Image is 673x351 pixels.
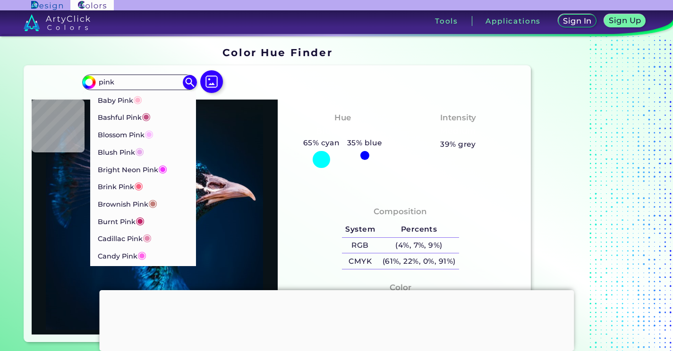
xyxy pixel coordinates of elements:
[299,137,343,149] h5: 65% cyan
[142,110,151,122] span: ◉
[98,142,144,160] p: Blush Pink
[379,222,459,237] h5: Percents
[342,222,379,237] h5: System
[36,104,273,330] img: img_pavlin.jpg
[98,108,151,125] p: Bashful Pink
[135,145,144,157] span: ◉
[486,17,541,25] h3: Applications
[183,75,197,89] img: icon search
[143,231,152,243] span: ◉
[137,249,146,261] span: ◉
[95,76,183,89] input: type color..
[563,17,592,25] h5: Sign In
[98,246,146,264] p: Candy Pink
[98,229,152,246] p: Cadillac Pink
[134,179,143,192] span: ◉
[342,253,379,269] h5: CMYK
[222,45,332,59] h1: Color Hue Finder
[136,214,145,226] span: ◉
[334,111,351,125] h4: Hue
[436,125,480,137] h3: Medium
[200,70,223,93] img: icon picture
[98,264,167,281] p: [PERSON_NAME]
[98,194,157,212] p: Brownish Pink
[133,93,142,105] span: ◉
[98,91,142,108] p: Baby Pink
[390,281,411,294] h4: Color
[145,127,153,140] span: ◉
[312,125,374,137] h3: Bluish Cyan
[440,138,476,150] h5: 39% grey
[379,238,459,253] h5: (4%, 7%, 9%)
[558,14,597,27] a: Sign In
[98,160,167,177] p: Bright Neon Pink
[535,43,653,346] iframe: Advertisement
[99,290,574,349] iframe: Advertisement
[440,111,476,125] h4: Intensity
[604,14,646,27] a: Sign Up
[379,253,459,269] h5: (61%, 22%, 0%, 91%)
[158,162,167,175] span: ◉
[24,14,90,31] img: logo_artyclick_colors_white.svg
[98,212,145,229] p: Burnt Pink
[342,238,379,253] h5: RGB
[435,17,458,25] h3: Tools
[98,125,153,142] p: Blossom Pink
[343,137,386,149] h5: 35% blue
[609,17,641,25] h5: Sign Up
[98,177,143,194] p: Brink Pink
[148,197,157,209] span: ◉
[374,205,427,218] h4: Composition
[31,1,63,10] img: ArtyClick Design logo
